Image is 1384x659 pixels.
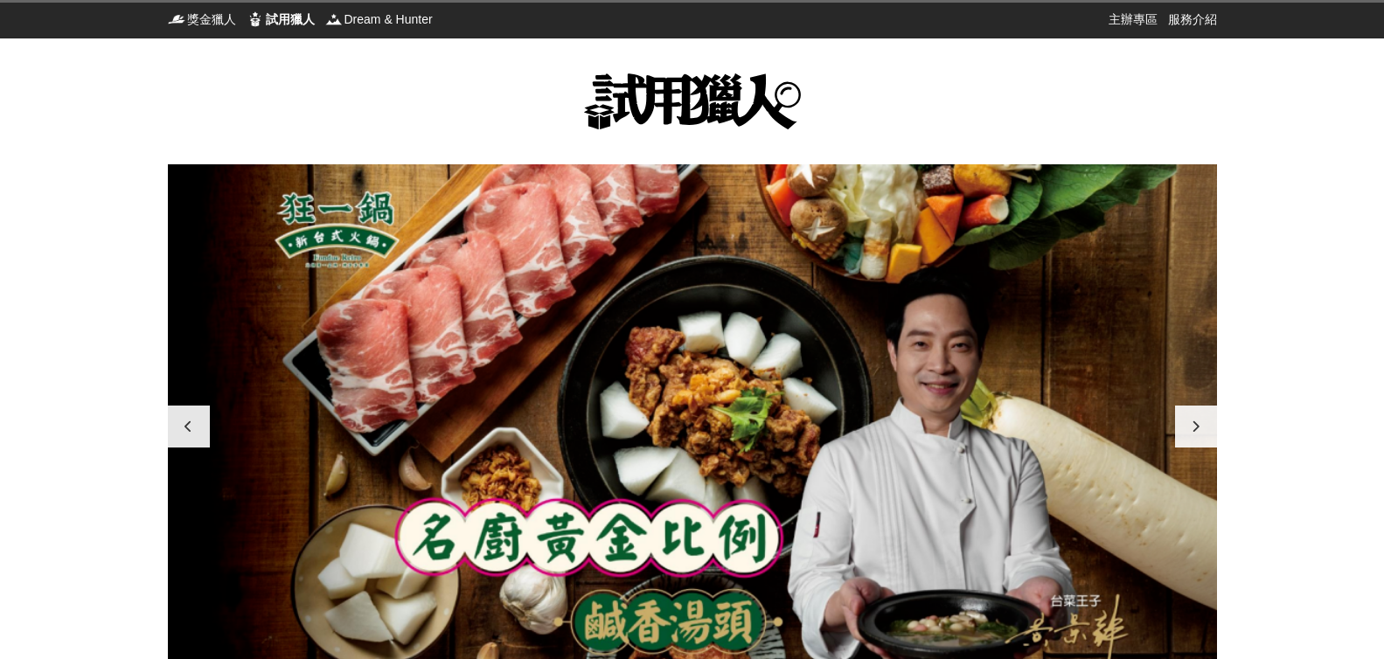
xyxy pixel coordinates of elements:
[247,10,264,28] img: 試用獵人
[1168,10,1217,28] a: 服務介紹
[266,10,315,28] span: 試用獵人
[325,10,343,28] img: Dream & Hunter
[584,73,801,129] img: 試用獵人
[187,10,236,28] span: 獎金獵人
[247,10,315,28] a: 試用獵人試用獵人
[168,10,185,28] img: 獎金獵人
[344,10,433,28] span: Dream & Hunter
[168,10,236,28] a: 獎金獵人獎金獵人
[1109,10,1158,28] a: 主辦專區
[325,10,433,28] a: Dream & HunterDream & Hunter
